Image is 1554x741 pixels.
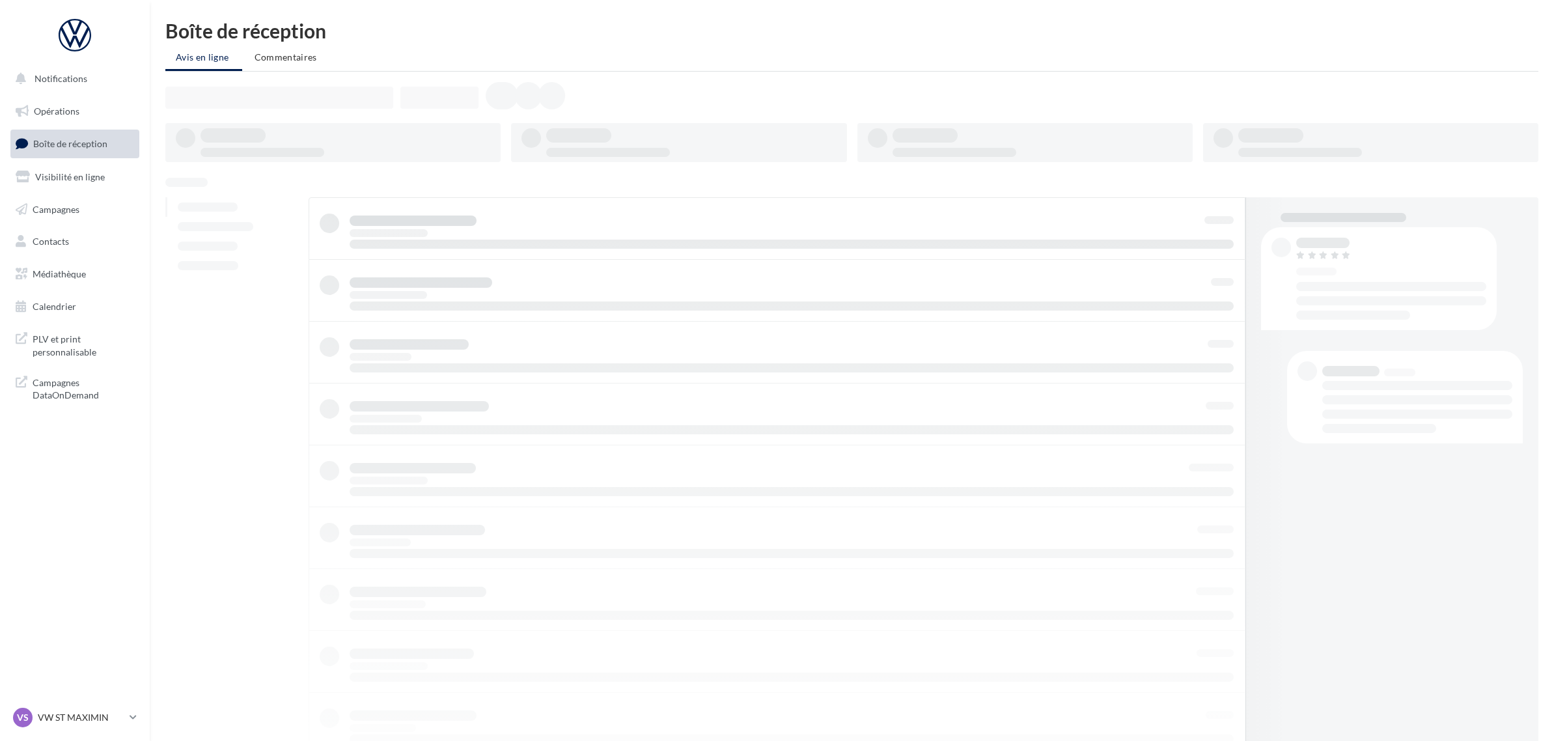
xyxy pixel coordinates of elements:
span: Boîte de réception [33,138,107,149]
a: VS VW ST MAXIMIN [10,705,139,730]
span: Commentaires [255,51,317,63]
a: Contacts [8,228,142,255]
span: Notifications [35,73,87,84]
span: Calendrier [33,301,76,312]
div: Boîte de réception [165,21,1538,40]
a: Opérations [8,98,142,125]
span: VS [17,711,29,724]
a: Visibilité en ligne [8,163,142,191]
span: Campagnes [33,203,79,214]
a: Campagnes DataOnDemand [8,369,142,407]
a: PLV et print personnalisable [8,325,142,363]
button: Notifications [8,65,137,92]
span: Médiathèque [33,268,86,279]
p: VW ST MAXIMIN [38,711,124,724]
span: Opérations [34,105,79,117]
a: Médiathèque [8,260,142,288]
span: PLV et print personnalisable [33,330,134,358]
span: Contacts [33,236,69,247]
span: Visibilité en ligne [35,171,105,182]
a: Calendrier [8,293,142,320]
span: Campagnes DataOnDemand [33,374,134,402]
a: Boîte de réception [8,130,142,158]
a: Campagnes [8,196,142,223]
